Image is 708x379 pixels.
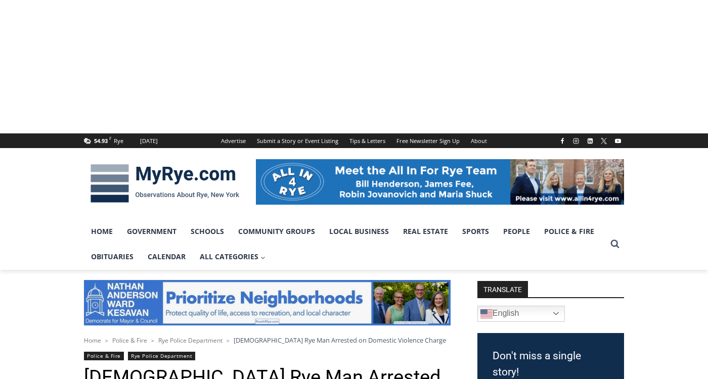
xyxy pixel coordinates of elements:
[556,135,568,147] a: Facebook
[455,219,496,244] a: Sports
[184,219,231,244] a: Schools
[140,136,158,146] div: [DATE]
[158,336,223,345] a: Rye Police Department
[84,336,101,345] a: Home
[477,306,565,322] a: English
[496,219,537,244] a: People
[114,136,123,146] div: Rye
[200,251,265,262] span: All Categories
[84,219,120,244] a: Home
[251,133,344,148] a: Submit a Story or Event Listing
[84,352,124,360] a: Police & Fire
[606,235,624,253] button: View Search Form
[112,336,147,345] a: Police & Fire
[84,219,606,270] nav: Primary Navigation
[128,352,195,360] a: Rye Police Department
[234,336,446,345] span: [DEMOGRAPHIC_DATA] Rye Man Arrested on Domestic Violence Charge
[215,133,493,148] nav: Secondary Navigation
[480,308,493,320] img: en
[256,159,624,205] img: All in for Rye
[120,219,184,244] a: Government
[84,335,451,345] nav: Breadcrumbs
[465,133,493,148] a: About
[193,244,273,269] a: All Categories
[537,219,601,244] a: Police & Fire
[598,135,610,147] a: X
[391,133,465,148] a: Free Newsletter Sign Up
[151,337,154,344] span: >
[94,137,108,145] span: 54.93
[84,244,141,269] a: Obituaries
[477,281,528,297] strong: TRANSLATE
[215,133,251,148] a: Advertise
[141,244,193,269] a: Calendar
[570,135,582,147] a: Instagram
[84,157,246,210] img: MyRye.com
[396,219,455,244] a: Real Estate
[322,219,396,244] a: Local Business
[231,219,322,244] a: Community Groups
[105,337,108,344] span: >
[584,135,596,147] a: Linkedin
[227,337,230,344] span: >
[612,135,624,147] a: YouTube
[109,135,111,141] span: F
[344,133,391,148] a: Tips & Letters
